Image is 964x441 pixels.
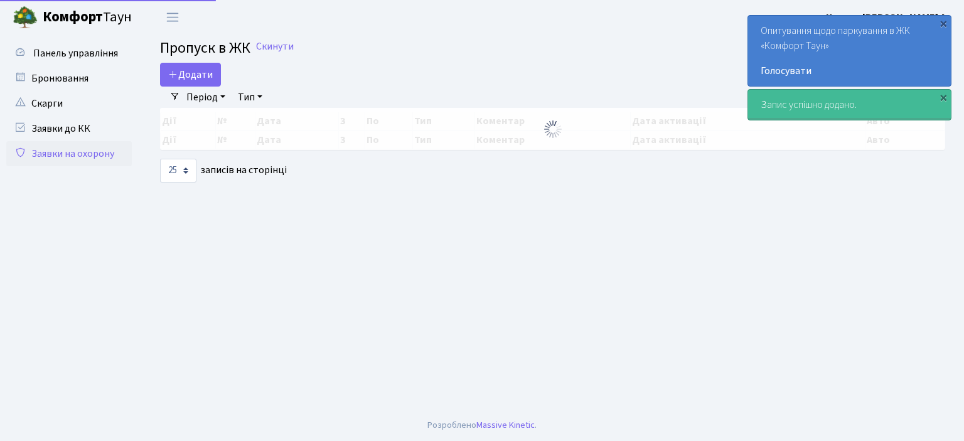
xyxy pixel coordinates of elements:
[33,46,118,60] span: Панель управління
[160,63,221,87] a: Додати
[233,87,267,108] a: Тип
[43,7,103,27] b: Комфорт
[181,87,230,108] a: Період
[168,68,213,82] span: Додати
[937,91,950,104] div: ×
[826,11,949,24] b: Цитрус [PERSON_NAME] А.
[427,418,537,432] div: Розроблено .
[256,41,294,53] a: Скинути
[761,63,938,78] a: Голосувати
[160,159,287,183] label: записів на сторінці
[160,37,250,59] span: Пропуск в ЖК
[157,7,188,28] button: Переключити навігацію
[160,159,196,183] select: записів на сторінці
[6,91,132,116] a: Скарги
[937,17,950,29] div: ×
[6,141,132,166] a: Заявки на охорону
[476,418,535,432] a: Massive Kinetic
[6,66,132,91] a: Бронювання
[13,5,38,30] img: logo.png
[748,90,951,120] div: Запис успішно додано.
[826,10,949,25] a: Цитрус [PERSON_NAME] А.
[748,16,951,86] div: Опитування щодо паркування в ЖК «Комфорт Таун»
[6,41,132,66] a: Панель управління
[6,116,132,141] a: Заявки до КК
[43,7,132,28] span: Таун
[543,119,563,139] img: Обробка...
